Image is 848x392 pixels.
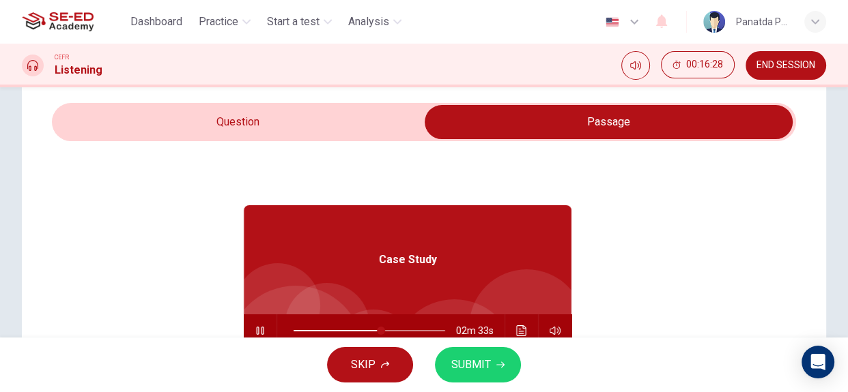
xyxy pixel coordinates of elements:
div: Panatda Pattala [736,14,788,30]
img: en [604,17,621,27]
div: Open Intercom Messenger [802,346,834,378]
h1: Listening [55,62,102,78]
button: Dashboard [125,10,188,34]
span: CEFR [55,52,69,62]
button: Analysis [343,10,407,34]
div: Hide [661,51,735,80]
button: Click to see the audio transcription [511,314,533,347]
button: Start a test [262,10,337,34]
span: Dashboard [130,14,182,30]
span: 00:16:28 [686,59,723,70]
span: SKIP [351,355,376,374]
img: Profile picture [703,11,725,33]
img: SE-ED Academy logo [22,8,94,35]
span: Analysis [348,14,389,30]
a: SE-ED Academy logo [22,8,125,35]
button: END SESSION [746,51,826,80]
button: SUBMIT [435,347,521,382]
span: Practice [199,14,238,30]
span: 02m 33s [456,314,505,347]
span: SUBMIT [451,355,491,374]
span: Start a test [267,14,320,30]
span: END SESSION [757,60,815,71]
button: SKIP [327,347,413,382]
span: Case Study [379,252,437,268]
button: Practice [193,10,256,34]
div: Mute [621,51,650,80]
button: 00:16:28 [661,51,735,78]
